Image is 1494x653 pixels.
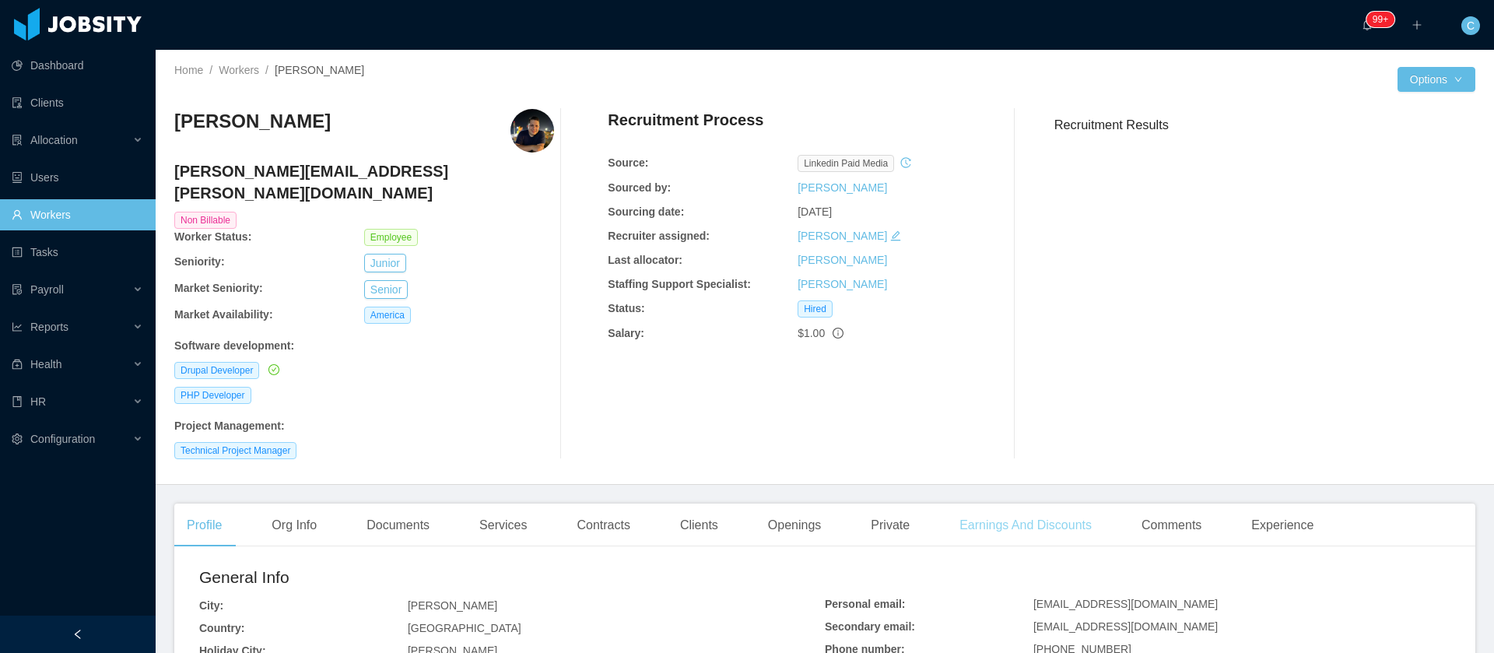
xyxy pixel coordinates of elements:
[174,282,263,294] b: Market Seniority:
[510,109,554,153] img: 185837b2-f8ce-4ff3-bc03-4dc4737ece5a_6655fc778d9ae-400w.png
[364,254,406,272] button: Junior
[12,237,143,268] a: icon: profileTasks
[825,598,906,610] b: Personal email:
[947,504,1104,547] div: Earnings And Discounts
[798,278,887,290] a: [PERSON_NAME]
[1366,12,1394,27] sup: 212
[1467,16,1475,35] span: C
[209,64,212,76] span: /
[174,255,225,268] b: Seniority:
[12,162,143,193] a: icon: robotUsers
[1054,115,1475,135] h3: Recruitment Results
[12,87,143,118] a: icon: auditClients
[12,135,23,146] i: icon: solution
[364,229,418,246] span: Employee
[199,565,825,590] h2: General Info
[900,157,911,168] i: icon: history
[858,504,922,547] div: Private
[1362,19,1373,30] i: icon: bell
[608,327,644,339] b: Salary:
[798,155,894,172] span: linkedin paid media
[1033,620,1218,633] span: [EMAIL_ADDRESS][DOMAIN_NAME]
[668,504,731,547] div: Clients
[199,622,244,634] b: Country:
[199,599,223,612] b: City:
[174,212,237,229] span: Non Billable
[174,387,251,404] span: PHP Developer
[1239,504,1326,547] div: Experience
[30,283,64,296] span: Payroll
[798,327,825,339] span: $1.00
[174,442,296,459] span: Technical Project Manager
[259,504,329,547] div: Org Info
[268,364,279,375] i: icon: check-circle
[608,181,671,194] b: Sourced by:
[364,307,411,324] span: America
[825,620,915,633] b: Secondary email:
[30,358,61,370] span: Health
[608,156,648,169] b: Source:
[408,599,497,612] span: [PERSON_NAME]
[798,230,887,242] a: [PERSON_NAME]
[608,254,682,266] b: Last allocator:
[1398,67,1475,92] button: Optionsicon: down
[174,362,259,379] span: Drupal Developer
[174,339,294,352] b: Software development :
[12,434,23,444] i: icon: setting
[798,181,887,194] a: [PERSON_NAME]
[608,230,710,242] b: Recruiter assigned:
[798,205,832,218] span: [DATE]
[174,109,331,134] h3: [PERSON_NAME]
[354,504,442,547] div: Documents
[219,64,259,76] a: Workers
[12,284,23,295] i: icon: file-protect
[798,300,833,318] span: Hired
[30,395,46,408] span: HR
[12,199,143,230] a: icon: userWorkers
[608,278,751,290] b: Staffing Support Specialist:
[364,280,408,299] button: Senior
[467,504,539,547] div: Services
[890,230,901,241] i: icon: edit
[608,302,644,314] b: Status:
[12,396,23,407] i: icon: book
[30,433,95,445] span: Configuration
[12,321,23,332] i: icon: line-chart
[833,328,843,339] span: info-circle
[174,308,273,321] b: Market Availability:
[174,64,203,76] a: Home
[265,363,279,376] a: icon: check-circle
[275,64,364,76] span: [PERSON_NAME]
[1033,598,1218,610] span: [EMAIL_ADDRESS][DOMAIN_NAME]
[12,359,23,370] i: icon: medicine-box
[1129,504,1214,547] div: Comments
[30,321,68,333] span: Reports
[798,254,887,266] a: [PERSON_NAME]
[408,622,521,634] span: [GEOGRAPHIC_DATA]
[564,504,642,547] div: Contracts
[174,504,234,547] div: Profile
[1412,19,1422,30] i: icon: plus
[12,50,143,81] a: icon: pie-chartDashboard
[265,64,268,76] span: /
[608,205,684,218] b: Sourcing date:
[174,230,251,243] b: Worker Status:
[756,504,834,547] div: Openings
[174,160,554,204] h4: [PERSON_NAME][EMAIL_ADDRESS][PERSON_NAME][DOMAIN_NAME]
[174,420,285,432] b: Project Management :
[30,134,78,146] span: Allocation
[608,109,763,131] h4: Recruitment Process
